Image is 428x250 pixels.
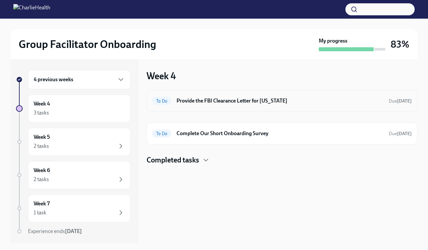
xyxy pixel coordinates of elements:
[34,76,73,83] h6: 4 previous weeks
[319,37,347,45] strong: My progress
[177,97,383,105] h6: Provide the FBI Clearance Letter for [US_STATE]
[389,98,412,104] span: September 23rd, 2025 10:00
[16,95,131,123] a: Week 43 tasks
[28,70,131,89] div: 4 previous weeks
[13,4,50,15] img: CharlieHealth
[147,70,176,82] h3: Week 4
[16,194,131,222] a: Week 71 task
[177,130,383,137] h6: Complete Our Short Onboarding Survey
[34,142,49,150] div: 2 tasks
[16,128,131,156] a: Week 52 tasks
[397,131,412,136] strong: [DATE]
[152,96,412,106] a: To DoProvide the FBI Clearance Letter for [US_STATE]Due[DATE]
[34,133,50,141] h6: Week 5
[28,228,82,234] span: Experience ends
[34,176,49,183] div: 2 tasks
[147,155,199,165] h4: Completed tasks
[34,109,49,117] div: 3 tasks
[34,200,50,207] h6: Week 7
[34,100,50,108] h6: Week 4
[147,155,417,165] div: Completed tasks
[389,130,412,137] span: September 30th, 2025 10:00
[34,209,46,216] div: 1 task
[389,98,412,104] span: Due
[389,131,412,136] span: Due
[152,128,412,139] a: To DoComplete Our Short Onboarding SurveyDue[DATE]
[34,167,50,174] h6: Week 6
[65,228,82,234] strong: [DATE]
[391,38,409,50] h3: 83%
[19,38,156,51] h2: Group Facilitator Onboarding
[152,131,171,136] span: To Do
[152,99,171,104] span: To Do
[397,98,412,104] strong: [DATE]
[16,161,131,189] a: Week 62 tasks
